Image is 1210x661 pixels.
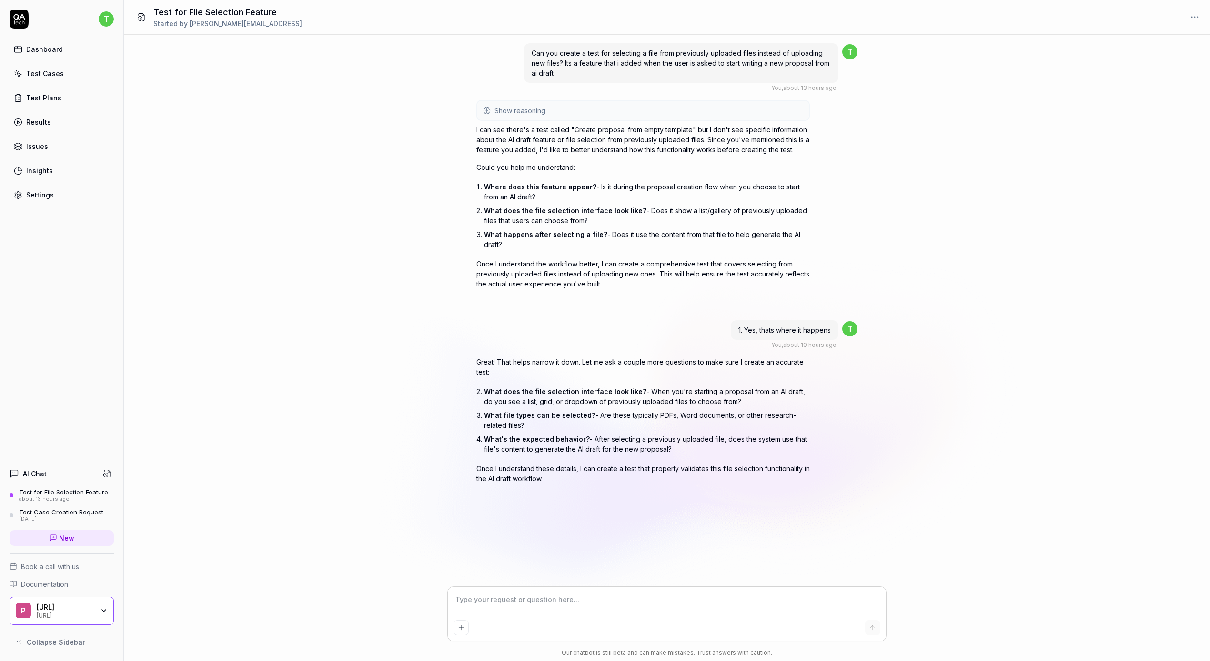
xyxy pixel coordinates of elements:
button: P[URL][URL] [10,597,114,625]
div: , about 13 hours ago [771,84,837,92]
a: Documentation [10,579,114,589]
a: Test Case Creation Request[DATE] [10,508,114,523]
div: [DATE] [19,516,103,523]
p: Great! That helps narrow it down. Let me ask a couple more questions to make sure I create an acc... [476,357,810,377]
div: about 13 hours ago [19,496,108,503]
button: Add attachment [454,620,469,635]
span: P [16,603,31,618]
span: What's the expected behavior? [484,435,590,443]
span: Documentation [21,579,68,589]
span: [PERSON_NAME][EMAIL_ADDRESS] [190,20,302,28]
span: Where does this feature appear? [484,183,596,191]
a: New [10,530,114,546]
div: , about 10 hours ago [771,341,837,349]
a: Test Cases [10,64,114,83]
span: Book a call with us [21,562,79,572]
p: - Are these typically PDFs, Word documents, or other research-related files? [484,410,810,430]
div: Test Case Creation Request [19,508,103,516]
span: 1. Yes, thats where it happens [738,326,831,334]
span: What happens after selecting a file? [484,230,607,238]
span: What file types can be selected? [484,411,595,419]
p: Once I understand the workflow better, I can create a comprehensive test that covers selecting fr... [476,259,810,289]
p: - After selecting a previously uploaded file, does the system use that file's content to generate... [484,434,810,454]
a: Issues [10,137,114,156]
p: - Is it during the proposal creation flow when you choose to start from an AI draft? [484,182,810,202]
span: t [842,321,857,336]
a: Insights [10,161,114,180]
h4: AI Chat [23,469,47,479]
div: Dashboard [26,44,63,54]
button: t [99,10,114,29]
p: - Does it show a list/gallery of previously uploaded files that users can choose from? [484,206,810,226]
a: Settings [10,186,114,204]
p: - When you're starting a proposal from an AI draft, do you see a list, grid, or dropdown of previ... [484,386,810,406]
a: Results [10,113,114,131]
div: Settings [26,190,54,200]
span: You [771,341,782,348]
button: Show reasoning [477,101,809,120]
a: Book a call with us [10,562,114,572]
div: Started by [153,19,302,29]
p: - Does it use the content from that file to help generate the AI draft? [484,229,810,249]
div: Our chatbot is still beta and can make mistakes. Trust answers with caution. [448,649,886,657]
span: t [99,11,114,27]
a: Test for File Selection Featureabout 13 hours ago [10,488,114,503]
span: Can you create a test for selecting a file from previously uploaded files instead of uploading ne... [532,49,829,77]
span: New [59,533,74,543]
span: Collapse Sidebar [27,637,85,647]
div: [URL] [37,611,94,619]
p: I can see there's a test called "Create proposal from empty template" but I don't see specific in... [476,125,810,155]
span: You [771,84,782,91]
a: Test Plans [10,89,114,107]
span: t [842,44,857,59]
div: Issues [26,141,48,151]
p: Could you help me understand: [476,162,810,172]
div: Results [26,117,51,127]
span: What does the file selection interface look like? [484,387,646,395]
div: Test for File Selection Feature [19,488,108,496]
div: Test Plans [26,93,61,103]
button: Collapse Sidebar [10,632,114,651]
div: Insights [26,166,53,176]
span: What does the file selection interface look like? [484,207,646,215]
a: Dashboard [10,40,114,59]
div: Postdocs.ai [37,603,94,612]
p: Once I understand these details, I can create a test that properly validates this file selection ... [476,464,810,483]
h1: Test for File Selection Feature [153,6,302,19]
div: Test Cases [26,69,64,79]
span: Show reasoning [494,106,545,116]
